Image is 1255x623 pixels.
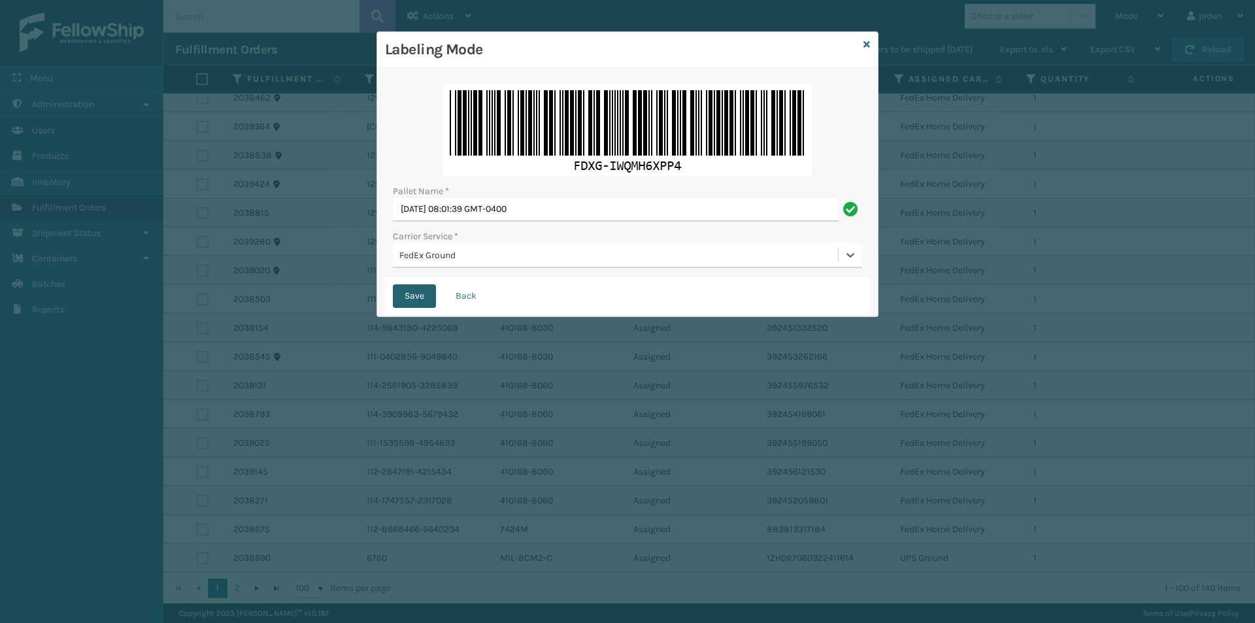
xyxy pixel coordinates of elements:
label: Pallet Name [393,184,449,198]
button: Save [393,284,436,308]
img: KA5AAAABklEQVQDALN90VuBFg07AAAAAElFTkSuQmCC [443,84,812,177]
label: Carrier Service [393,229,458,243]
h3: Labeling Mode [385,40,858,59]
button: Back [444,284,488,308]
div: FedEx Ground [399,248,839,262]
